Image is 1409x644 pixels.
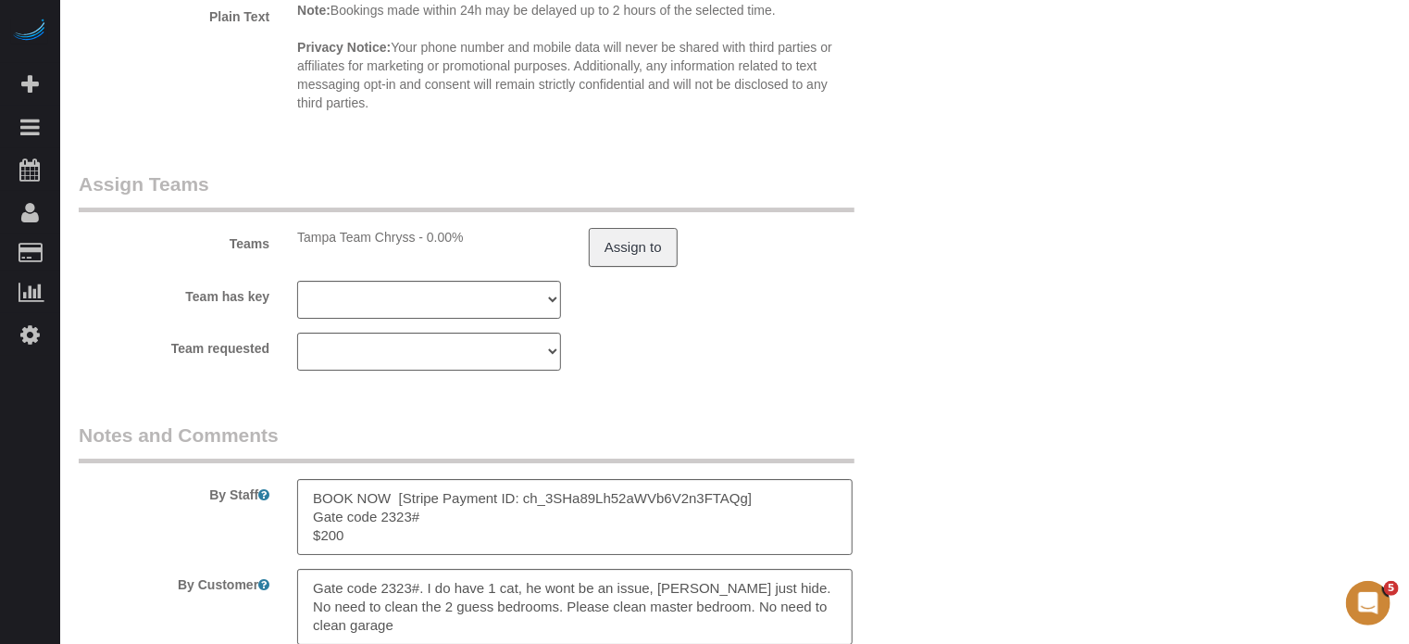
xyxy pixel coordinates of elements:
[297,228,561,246] div: Tampa Team Chryss - 0.00%
[79,170,854,212] legend: Assign Teams
[589,228,678,267] button: Assign to
[65,1,283,26] label: Plain Text
[65,281,283,306] label: Team has key
[79,422,854,463] legend: Notes and Comments
[65,569,283,594] label: By Customer
[1346,581,1390,625] iframe: Intercom live chat
[297,1,853,112] p: Bookings made within 24h may be delayed up to 2 hours of the selected time. Your phone number and...
[65,333,283,358] label: Team requested
[65,228,283,253] label: Teams
[297,3,330,18] strong: Note:
[1384,581,1399,596] span: 5
[65,479,283,504] label: By Staff
[297,40,391,55] strong: Privacy Notice:
[11,19,48,44] img: Automaid Logo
